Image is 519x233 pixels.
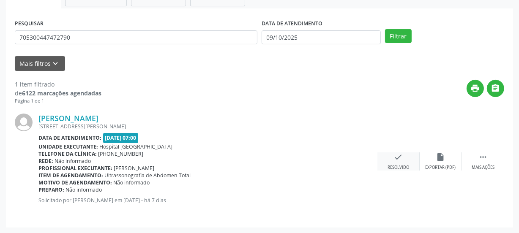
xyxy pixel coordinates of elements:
[100,143,173,150] span: Hospital [GEOGRAPHIC_DATA]
[426,165,456,171] div: Exportar (PDF)
[15,114,33,131] img: img
[15,56,65,71] button: Mais filtroskeyboard_arrow_down
[38,157,53,165] b: Rede:
[471,84,480,93] i: print
[38,150,97,157] b: Telefone da clínica:
[114,165,155,172] span: [PERSON_NAME]
[103,133,139,143] span: [DATE] 07:00
[38,114,98,123] a: [PERSON_NAME]
[38,134,101,141] b: Data de atendimento:
[436,152,445,162] i: insert_drive_file
[38,197,377,204] p: Solicitado por [PERSON_NAME] em [DATE] - há 7 dias
[98,150,144,157] span: [PHONE_NUMBER]
[38,165,112,172] b: Profissional executante:
[22,89,101,97] strong: 6122 marcações agendadas
[38,172,103,179] b: Item de agendamento:
[38,186,64,193] b: Preparo:
[38,179,112,186] b: Motivo de agendamento:
[467,80,484,97] button: print
[262,17,322,30] label: DATA DE ATENDIMENTO
[15,17,44,30] label: PESQUISAR
[478,152,488,162] i: 
[262,30,381,45] input: Selecione um intervalo
[66,186,102,193] span: Não informado
[15,98,101,105] div: Página 1 de 1
[51,59,60,68] i: keyboard_arrow_down
[38,123,377,130] div: [STREET_ADDRESS][PERSON_NAME]
[487,80,504,97] button: 
[394,152,403,162] i: check
[15,89,101,98] div: de
[491,84,500,93] i: 
[114,179,150,186] span: Não informado
[15,80,101,89] div: 1 item filtrado
[38,143,98,150] b: Unidade executante:
[472,165,494,171] div: Mais ações
[15,30,257,45] input: Nome, CNS
[105,172,191,179] span: Ultrassonografia de Abdomen Total
[55,157,91,165] span: Não informado
[385,29,412,43] button: Filtrar
[388,165,409,171] div: Resolvido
